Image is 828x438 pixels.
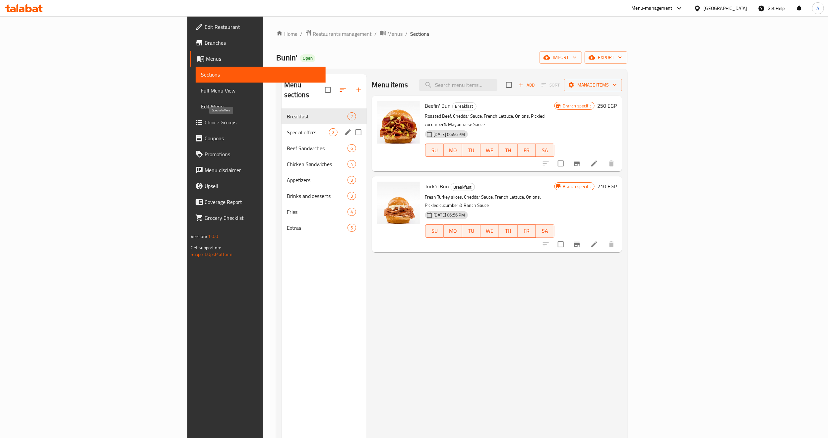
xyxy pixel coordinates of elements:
[564,79,622,91] button: Manage items
[406,30,408,38] li: /
[632,4,672,12] div: Menu-management
[282,204,367,220] div: Fries4
[597,101,617,110] h6: 250 EGP
[348,161,355,167] span: 4
[348,224,356,232] div: items
[287,160,348,168] div: Chicken Sandwiches
[282,188,367,204] div: Drinks and desserts3
[205,118,320,126] span: Choice Groups
[446,146,460,155] span: MO
[208,232,218,241] span: 1.0.0
[377,182,420,224] img: Turk'd Bun
[348,145,355,152] span: 6
[191,250,233,259] a: Support.OpsPlatform
[428,146,441,155] span: SU
[597,182,617,191] h6: 210 EGP
[348,209,355,215] span: 4
[604,236,619,252] button: delete
[569,236,585,252] button: Branch-specific-item
[190,194,326,210] a: Coverage Report
[425,181,449,191] span: Turk'd Bun
[313,30,372,38] span: Restaurants management
[282,156,367,172] div: Chicken Sandwiches4
[425,101,451,111] span: Beefin' Bun
[516,80,537,90] span: Add item
[560,103,594,109] span: Branch specific
[446,226,460,236] span: MO
[282,172,367,188] div: Appetizers3
[817,5,819,12] span: A
[452,102,477,110] div: Breakfast
[520,146,534,155] span: FR
[351,82,367,98] button: Add section
[205,134,320,142] span: Coupons
[465,226,478,236] span: TU
[348,208,356,216] div: items
[428,226,441,236] span: SU
[554,156,568,170] span: Select to update
[348,144,356,152] div: items
[205,166,320,174] span: Menu disclaimer
[321,83,335,97] span: Select all sections
[425,112,554,129] p: Roasted Beef, Cheddar Sauce, French Lettuce, Onions, Pickled cucumber& Mayonnaise Sauce
[190,130,326,146] a: Coupons
[419,79,497,91] input: search
[465,146,478,155] span: TU
[604,156,619,171] button: delete
[451,183,475,191] span: Breakfast
[536,144,554,157] button: SA
[205,39,320,47] span: Branches
[451,183,475,191] div: Breakfast
[483,226,496,236] span: WE
[380,30,403,38] a: Menus
[348,176,356,184] div: items
[282,108,367,124] div: Breakfast2
[196,83,326,98] a: Full Menu View
[190,19,326,35] a: Edit Restaurant
[287,112,348,120] span: Breakfast
[287,224,348,232] span: Extras
[431,212,468,218] span: [DATE] 06:56 PM
[348,113,355,120] span: 2
[536,224,554,238] button: SA
[431,131,468,138] span: [DATE] 06:56 PM
[287,128,329,136] span: Special offers
[425,193,554,210] p: Fresh Turkey slices, Cheddar Sauce, French Lettuce, Onions, Pickled cucumber & Ranch Sauce
[499,144,518,157] button: TH
[425,144,444,157] button: SU
[287,144,348,152] span: Beef Sandwiches
[348,112,356,120] div: items
[499,224,518,238] button: TH
[539,226,552,236] span: SA
[444,224,462,238] button: MO
[372,80,408,90] h2: Menu items
[196,98,326,114] a: Edit Menu
[539,146,552,155] span: SA
[480,224,499,238] button: WE
[554,237,568,251] span: Select to update
[444,144,462,157] button: MO
[704,5,747,12] div: [GEOGRAPHIC_DATA]
[502,78,516,92] span: Select section
[201,87,320,94] span: Full Menu View
[518,81,536,89] span: Add
[348,160,356,168] div: items
[348,225,355,231] span: 5
[375,30,377,38] li: /
[190,114,326,130] a: Choice Groups
[287,176,348,184] span: Appetizers
[196,67,326,83] a: Sections
[520,226,534,236] span: FR
[388,30,403,38] span: Menus
[282,106,367,238] nav: Menu sections
[282,124,367,140] div: Special offers2edit
[590,53,622,62] span: export
[206,55,320,63] span: Menus
[205,214,320,222] span: Grocery Checklist
[190,35,326,51] a: Branches
[569,156,585,171] button: Branch-specific-item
